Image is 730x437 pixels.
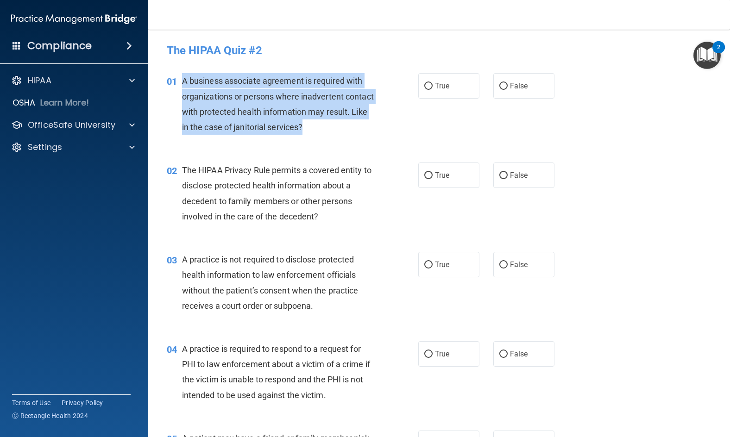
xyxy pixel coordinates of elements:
[424,351,433,358] input: True
[424,262,433,268] input: True
[510,350,528,358] span: False
[167,165,177,176] span: 02
[510,81,528,90] span: False
[693,42,721,69] button: Open Resource Center, 2 new notifications
[182,255,359,311] span: A practice is not required to disclose protected health information to law enforcement officials ...
[167,76,177,87] span: 01
[424,83,433,90] input: True
[424,172,433,179] input: True
[499,172,508,179] input: False
[182,76,374,132] span: A business associate agreement is required with organizations or persons where inadvertent contac...
[167,344,177,355] span: 04
[28,75,51,86] p: HIPAA
[11,75,135,86] a: HIPAA
[62,398,103,407] a: Privacy Policy
[435,260,449,269] span: True
[510,171,528,180] span: False
[40,97,89,108] p: Learn More!
[12,398,50,407] a: Terms of Use
[499,262,508,268] input: False
[13,97,36,108] p: OSHA
[11,119,135,131] a: OfficeSafe University
[435,81,449,90] span: True
[11,10,137,28] img: PMB logo
[167,44,711,56] h4: The HIPAA Quiz #2
[167,255,177,266] span: 03
[499,351,508,358] input: False
[28,119,115,131] p: OfficeSafe University
[499,83,508,90] input: False
[435,171,449,180] span: True
[28,142,62,153] p: Settings
[717,47,720,59] div: 2
[182,344,370,400] span: A practice is required to respond to a request for PHI to law enforcement about a victim of a cri...
[182,165,371,221] span: The HIPAA Privacy Rule permits a covered entity to disclose protected health information about a ...
[11,142,135,153] a: Settings
[510,260,528,269] span: False
[12,411,88,420] span: Ⓒ Rectangle Health 2024
[27,39,92,52] h4: Compliance
[435,350,449,358] span: True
